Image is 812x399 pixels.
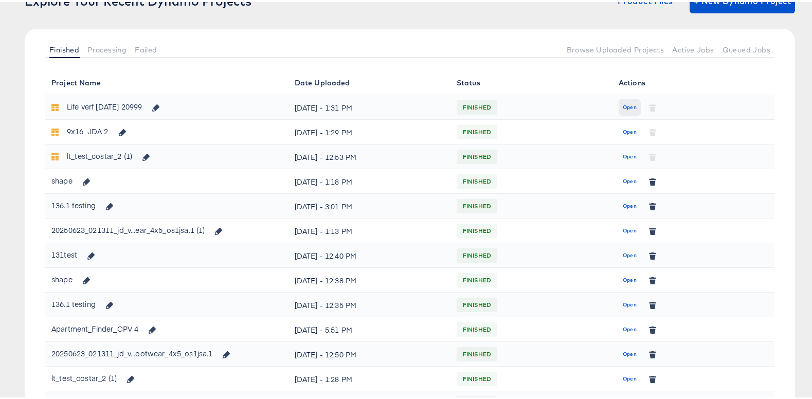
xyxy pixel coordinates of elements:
[457,171,497,188] span: FINISHED
[295,97,444,114] div: [DATE] - 1:31 PM
[623,323,637,332] span: Open
[295,319,444,336] div: [DATE] - 5:51 PM
[135,44,157,52] span: Failed
[51,368,140,385] div: lt_test_costar_2 (1)
[295,344,444,360] div: [DATE] - 12:50 PM
[619,344,641,360] button: Open
[457,270,497,286] span: FINISHED
[45,68,288,93] th: Project Name
[619,295,641,311] button: Open
[288,68,450,93] th: Date Uploaded
[457,221,497,237] span: FINISHED
[457,97,497,114] span: FINISHED
[67,121,132,138] div: 9x16_JDA 2
[619,245,641,262] button: Open
[567,44,664,52] span: Browse Uploaded Projects
[49,44,79,52] span: Finished
[623,199,637,209] span: Open
[295,147,444,163] div: [DATE] - 12:53 PM
[623,249,637,258] span: Open
[51,318,163,336] div: Apartment_Finder_CPV 4
[619,196,641,212] button: Open
[51,269,96,286] div: shape
[51,343,212,359] div: 20250623_021311_jd_v...ootwear_4x5_os1jsa.1
[51,220,205,236] div: 20250623_021311_jd_v...ear_4x5_os1jsa.1 (1)
[623,175,637,184] span: Open
[457,147,497,163] span: FINISHED
[619,221,641,237] button: Open
[457,344,497,360] span: FINISHED
[619,319,641,336] button: Open
[87,44,127,52] span: Processing
[457,369,497,385] span: FINISHED
[295,295,444,311] div: [DATE] - 12:35 PM
[51,244,101,262] div: 131test
[623,348,637,357] span: Open
[623,298,637,307] span: Open
[295,221,444,237] div: [DATE] - 1:13 PM
[51,170,96,188] div: shape
[457,122,497,138] span: FINISHED
[295,245,444,262] div: [DATE] - 12:40 PM
[623,125,637,135] span: Open
[723,44,770,52] span: Queued Jobs
[295,369,444,385] div: [DATE] - 1:28 PM
[623,274,637,283] span: Open
[619,122,641,138] button: Open
[612,68,774,93] th: Actions
[51,294,119,311] div: 136.1 testing
[457,245,497,262] span: FINISHED
[623,101,637,110] span: Open
[619,270,641,286] button: Open
[623,372,637,382] span: Open
[623,150,637,159] span: Open
[619,147,641,163] button: Open
[295,122,444,138] div: [DATE] - 1:29 PM
[295,270,444,286] div: [DATE] - 12:38 PM
[623,224,637,233] span: Open
[457,319,497,336] span: FINISHED
[67,146,156,163] div: lt_test_costar_2 (1)
[619,97,641,114] button: Open
[619,171,641,188] button: Open
[295,196,444,212] div: [DATE] - 3:01 PM
[457,295,497,311] span: FINISHED
[295,171,444,188] div: [DATE] - 1:18 PM
[450,68,612,93] th: Status
[457,196,497,212] span: FINISHED
[672,44,714,52] span: Active Jobs
[619,369,641,385] button: Open
[67,96,166,114] div: Life verf [DATE] 20999
[51,195,119,212] div: 136.1 testing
